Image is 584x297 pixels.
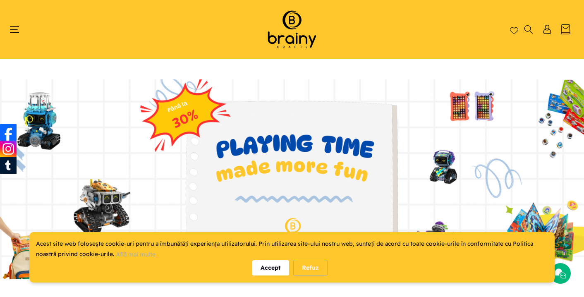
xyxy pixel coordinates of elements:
div: Accept [252,260,289,275]
a: Află mai multe [116,251,156,258]
img: Chat icon [554,267,567,280]
summary: Căutați [523,25,534,34]
summary: Meniu [13,25,24,34]
img: Brainy Crafts [257,8,327,50]
a: Wishlist page link [510,25,518,34]
div: Acest site web folosește cookie-uri pentru a îmbunătăți experiența utilizatorului. Prin utilizare... [36,239,548,260]
div: Refuz [293,260,328,276]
